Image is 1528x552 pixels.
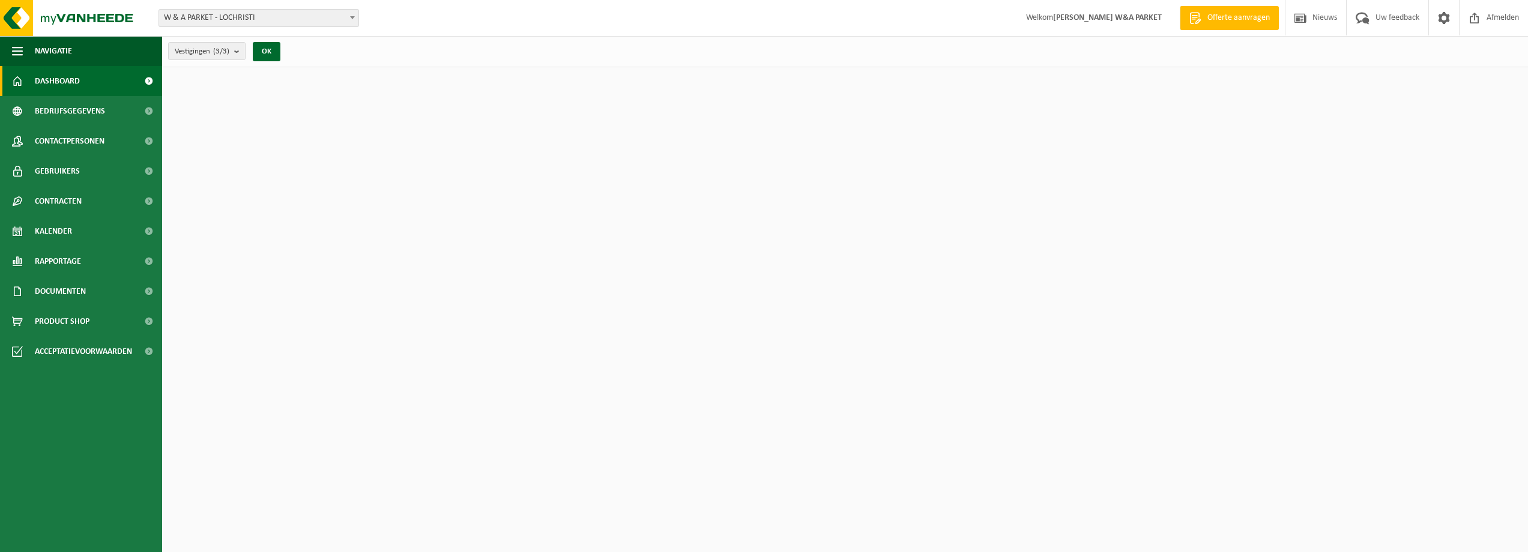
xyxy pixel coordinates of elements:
[1053,13,1162,22] strong: [PERSON_NAME] W&A PARKET
[1180,6,1279,30] a: Offerte aanvragen
[253,42,280,61] button: OK
[1204,12,1273,24] span: Offerte aanvragen
[35,36,72,66] span: Navigatie
[35,306,89,336] span: Product Shop
[35,126,104,156] span: Contactpersonen
[35,276,86,306] span: Documenten
[35,336,132,366] span: Acceptatievoorwaarden
[159,9,359,27] span: W & A PARKET - LOCHRISTI
[35,216,72,246] span: Kalender
[35,186,82,216] span: Contracten
[213,47,229,55] count: (3/3)
[35,246,81,276] span: Rapportage
[175,43,229,61] span: Vestigingen
[168,42,246,60] button: Vestigingen(3/3)
[35,66,80,96] span: Dashboard
[35,156,80,186] span: Gebruikers
[35,96,105,126] span: Bedrijfsgegevens
[159,10,358,26] span: W & A PARKET - LOCHRISTI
